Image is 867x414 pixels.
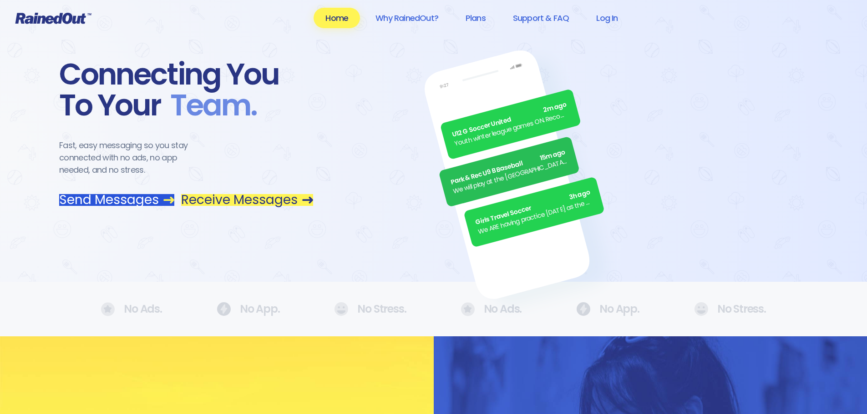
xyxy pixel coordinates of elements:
[576,302,590,316] img: No Ads.
[101,302,115,316] img: No Ads.
[161,90,257,121] span: Team .
[539,147,566,163] span: 15m ago
[694,302,766,316] div: No Stress.
[334,302,406,316] div: No Stress.
[364,8,450,28] a: Why RainedOut?
[477,197,594,237] div: We ARE having practice [DATE] as the sun is finally out.
[576,302,639,316] div: No App.
[59,59,313,121] div: Connecting You To Your
[454,8,497,28] a: Plans
[217,302,280,316] div: No App.
[461,302,475,316] img: No Ads.
[59,194,174,206] a: Send Messages
[694,302,708,316] img: No Ads.
[314,8,360,28] a: Home
[59,139,205,176] div: Fast, easy messaging so you stay connected with no ads, no app needed, and no stress.
[501,8,581,28] a: Support & FAQ
[568,188,591,203] span: 3h ago
[453,109,570,149] div: Youth winter league games ON. Recommend running shoes/sneakers for players as option for footwear.
[452,156,569,196] div: We will play at the [GEOGRAPHIC_DATA]. Wear white, be at the field by 5pm.
[475,188,592,228] div: Girls Travel Soccer
[543,100,568,115] span: 2m ago
[181,194,313,206] a: Receive Messages
[334,302,348,316] img: No Ads.
[451,100,568,140] div: U12 G Soccer United
[584,8,629,28] a: Log In
[450,147,567,187] div: Park & Rec U9 B Baseball
[217,302,231,316] img: No Ads.
[101,302,162,316] div: No Ads.
[461,302,522,316] div: No Ads.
